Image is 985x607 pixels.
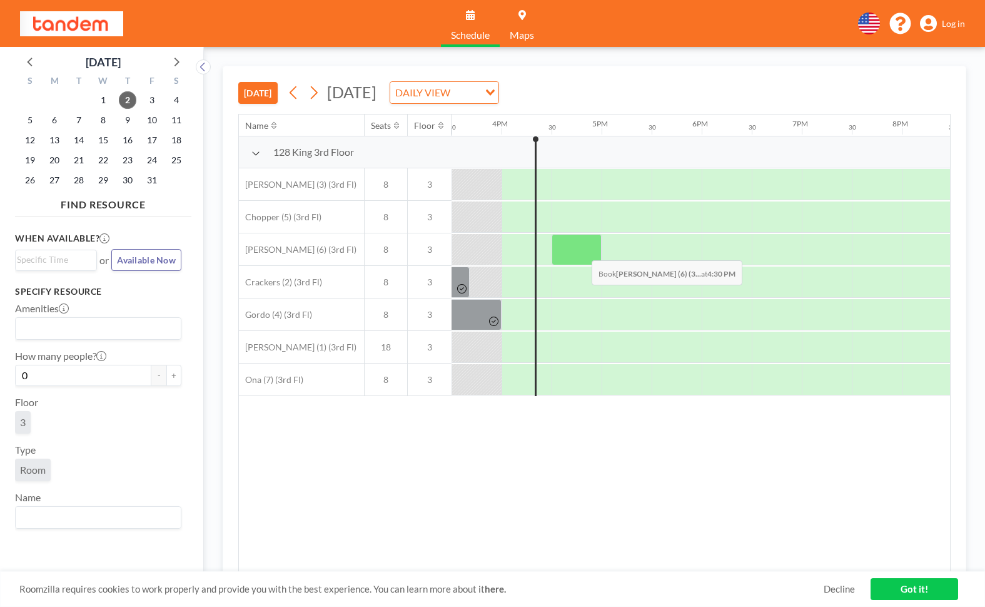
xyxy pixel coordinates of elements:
span: Monday, October 27, 2025 [46,171,63,189]
input: Search for option [454,84,478,101]
a: here. [485,583,506,594]
label: How many people? [15,350,106,362]
span: 128 King 3rd Floor [273,146,354,158]
div: Seats [371,120,391,131]
h4: FIND RESOURCE [15,193,191,211]
span: 3 [20,416,26,428]
span: Sunday, October 5, 2025 [21,111,39,129]
button: + [166,365,181,386]
span: 8 [365,277,407,288]
span: 3 [408,244,452,255]
label: Type [15,444,36,456]
span: [DATE] [327,83,376,101]
span: DAILY VIEW [393,84,453,101]
div: W [91,74,116,90]
span: Chopper (5) (3rd Fl) [239,212,321,223]
span: 3 [408,179,452,190]
div: Name [245,120,268,131]
div: Search for option [16,507,181,528]
span: Monday, October 6, 2025 [46,111,63,129]
label: Floor [15,396,38,409]
span: Saturday, October 4, 2025 [168,91,185,109]
div: [DATE] [86,53,121,71]
div: 30 [548,123,556,131]
input: Search for option [17,320,174,337]
div: 6PM [692,119,708,128]
span: Thursday, October 30, 2025 [119,171,136,189]
div: F [139,74,164,90]
span: 3 [408,342,452,353]
span: 8 [365,179,407,190]
span: Wednesday, October 29, 2025 [94,171,112,189]
a: Log in [920,15,965,33]
span: Friday, October 17, 2025 [143,131,161,149]
span: Friday, October 24, 2025 [143,151,161,169]
div: 5PM [592,119,608,128]
span: Sunday, October 26, 2025 [21,171,39,189]
span: [PERSON_NAME] (3) (3rd Fl) [239,179,356,190]
div: S [18,74,43,90]
span: [PERSON_NAME] (1) (3rd Fl) [239,342,356,353]
div: 30 [749,123,756,131]
div: M [43,74,67,90]
span: Book at [592,260,742,285]
span: Tuesday, October 14, 2025 [70,131,88,149]
div: Floor [414,120,435,131]
a: Decline [824,583,855,595]
img: organization-logo [20,11,123,36]
div: Search for option [390,82,498,103]
div: 7PM [792,119,808,128]
span: Maps [510,30,534,40]
span: Thursday, October 16, 2025 [119,131,136,149]
span: 3 [408,309,452,320]
span: 3 [408,212,452,223]
span: 8 [365,244,407,255]
span: Saturday, October 11, 2025 [168,111,185,129]
span: Monday, October 13, 2025 [46,131,63,149]
div: 30 [949,123,956,131]
span: Available Now [117,255,176,265]
span: Sunday, October 19, 2025 [21,151,39,169]
span: Tuesday, October 7, 2025 [70,111,88,129]
span: Saturday, October 18, 2025 [168,131,185,149]
div: Search for option [16,318,181,339]
label: Name [15,491,41,504]
span: Log in [942,18,965,29]
span: Thursday, October 2, 2025 [119,91,136,109]
div: 30 [649,123,656,131]
span: 3 [408,277,452,288]
span: Roomzilla requires cookies to work properly and provide you with the best experience. You can lea... [19,583,824,595]
button: Available Now [111,249,181,271]
span: Schedule [451,30,490,40]
span: Tuesday, October 21, 2025 [70,151,88,169]
a: Got it! [871,578,958,600]
span: Ona (7) (3rd Fl) [239,374,303,385]
span: Monday, October 20, 2025 [46,151,63,169]
button: - [151,365,166,386]
span: Sunday, October 12, 2025 [21,131,39,149]
span: Saturday, October 25, 2025 [168,151,185,169]
h3: Specify resource [15,286,181,297]
input: Search for option [17,509,174,526]
div: 4PM [492,119,508,128]
span: Crackers (2) (3rd Fl) [239,277,322,288]
div: 30 [448,123,456,131]
span: [PERSON_NAME] (6) (3rd Fl) [239,244,356,255]
label: Amenities [15,302,69,315]
span: Tuesday, October 28, 2025 [70,171,88,189]
span: 3 [408,374,452,385]
b: 4:30 PM [707,269,735,278]
div: 8PM [892,119,908,128]
div: S [164,74,188,90]
span: 18 [365,342,407,353]
span: Friday, October 31, 2025 [143,171,161,189]
span: Friday, October 10, 2025 [143,111,161,129]
div: 30 [849,123,856,131]
span: Wednesday, October 8, 2025 [94,111,112,129]
span: 8 [365,374,407,385]
div: T [115,74,139,90]
span: Wednesday, October 1, 2025 [94,91,112,109]
div: Search for option [16,250,96,269]
span: Thursday, October 23, 2025 [119,151,136,169]
span: Room [20,464,46,476]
